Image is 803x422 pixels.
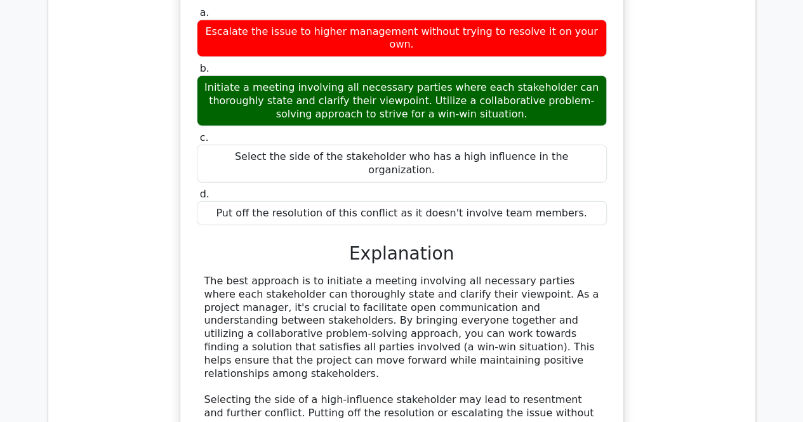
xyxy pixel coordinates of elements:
[204,243,599,265] h3: Explanation
[197,76,607,126] div: Initiate a meeting involving all necessary parties where each stakeholder can thoroughly state an...
[200,131,209,143] span: c.
[197,201,607,226] div: Put off the resolution of this conflict as it doesn't involve team members.
[200,188,209,200] span: d.
[200,6,209,18] span: a.
[197,20,607,58] div: Escalate the issue to higher management without trying to resolve it on your own.
[200,62,209,74] span: b.
[197,145,607,183] div: Select the side of the stakeholder who has a high influence in the organization.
